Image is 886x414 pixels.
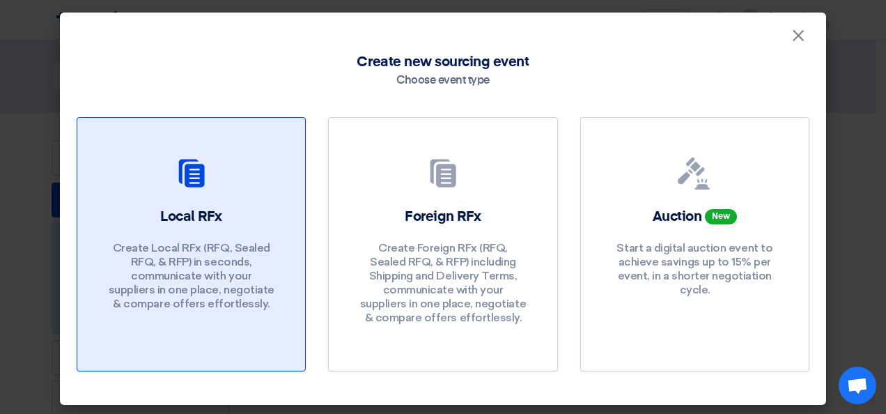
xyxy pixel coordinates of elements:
[780,22,816,50] button: Close
[77,117,306,371] a: Local RFx Create Local RFx (RFQ, Sealed RFQ, & RFP) in seconds, communicate with your suppliers i...
[357,52,529,72] span: Create new sourcing event
[328,117,557,371] a: Foreign RFx Create Foreign RFx (RFQ, Sealed RFQ, & RFP) including Shipping and Delivery Terms, co...
[359,241,527,325] p: Create Foreign RFx (RFQ, Sealed RFQ, & RFP) including Shipping and Delivery Terms, communicate wi...
[611,241,778,297] p: Start a digital auction event to achieve savings up to 15% per event, in a shorter negotiation cy...
[653,210,702,224] span: Auction
[839,367,876,404] a: Open chat
[405,207,481,227] h2: Foreign RFx
[705,209,737,224] span: New
[396,72,490,89] div: Choose event type
[108,241,275,311] p: Create Local RFx (RFQ, Sealed RFQ, & RFP) in seconds, communicate with your suppliers in one plac...
[791,25,805,53] span: ×
[580,117,809,371] a: Auction New Start a digital auction event to achieve savings up to 15% per event, in a shorter ne...
[160,207,222,227] h2: Local RFx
